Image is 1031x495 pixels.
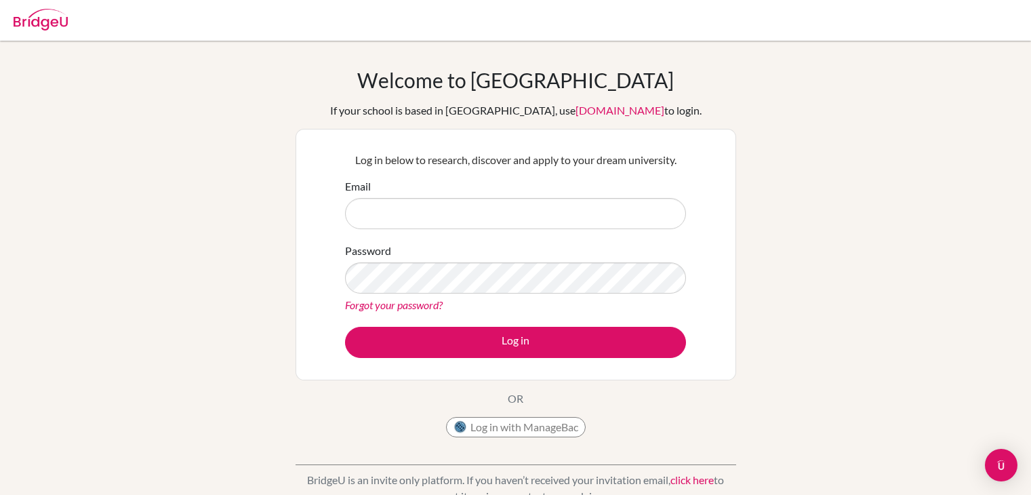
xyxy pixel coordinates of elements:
[14,9,68,31] img: Bridge-U
[345,152,686,168] p: Log in below to research, discover and apply to your dream university.
[345,298,443,311] a: Forgot your password?
[575,104,664,117] a: [DOMAIN_NAME]
[508,391,523,407] p: OR
[446,417,586,437] button: Log in with ManageBac
[330,102,702,119] div: If your school is based in [GEOGRAPHIC_DATA], use to login.
[357,68,674,92] h1: Welcome to [GEOGRAPHIC_DATA]
[670,473,714,486] a: click here
[345,243,391,259] label: Password
[345,327,686,358] button: Log in
[345,178,371,195] label: Email
[985,449,1017,481] div: Open Intercom Messenger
